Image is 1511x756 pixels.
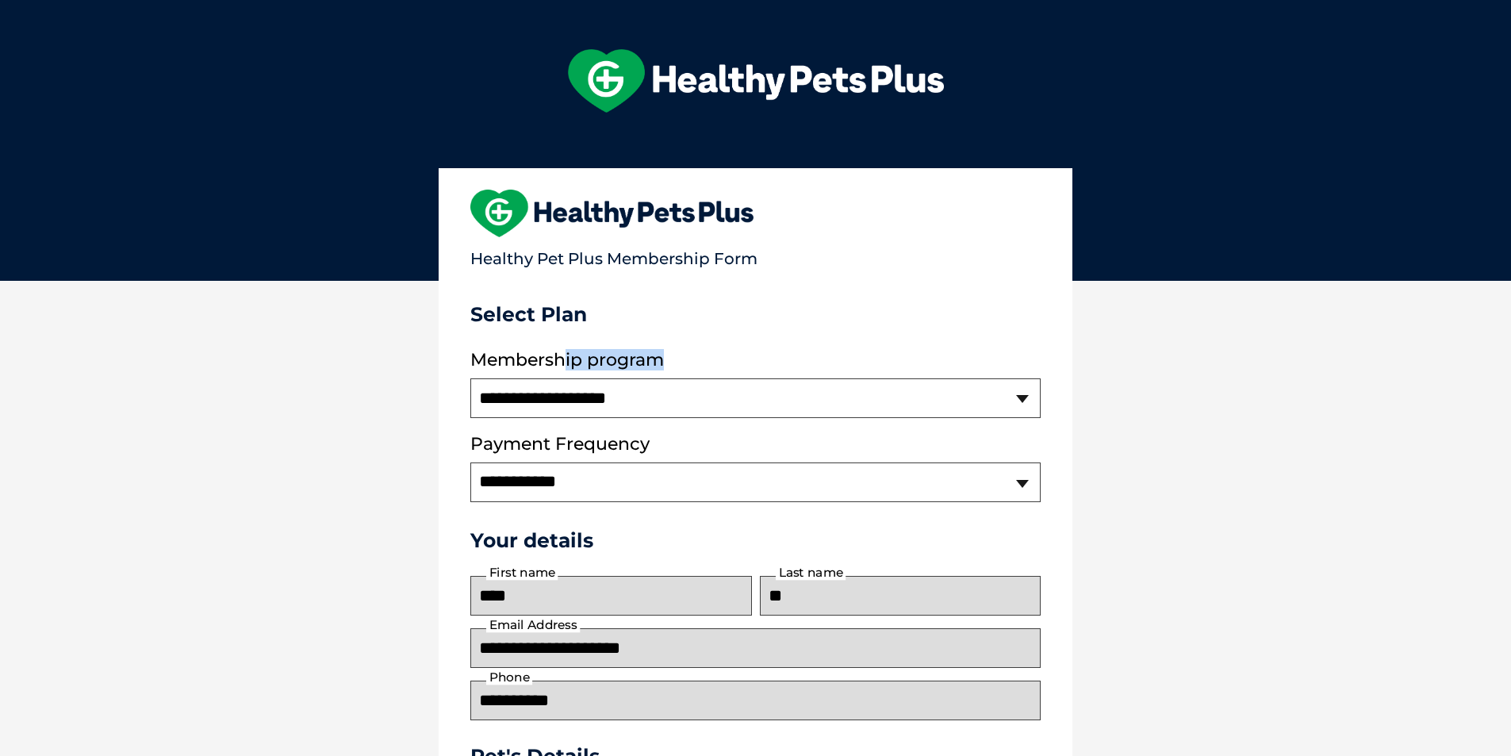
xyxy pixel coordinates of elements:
[470,528,1041,552] h3: Your details
[486,670,532,685] label: Phone
[470,434,650,455] label: Payment Frequency
[776,566,846,580] label: Last name
[470,350,1041,370] label: Membership program
[470,242,1041,268] p: Healthy Pet Plus Membership Form
[486,566,558,580] label: First name
[568,49,944,113] img: hpp-logo-landscape-green-white.png
[470,302,1041,326] h3: Select Plan
[470,190,754,237] img: heart-shape-hpp-logo-large.png
[486,618,580,632] label: Email Address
